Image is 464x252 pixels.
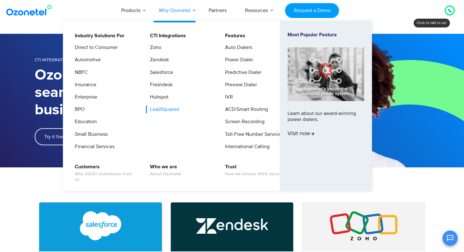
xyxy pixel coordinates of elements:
[146,69,174,76] a: Salesforce
[221,130,284,138] a: Toll-Free Number Services
[221,118,265,126] a: Screen Recording
[146,44,162,51] a: Zoho
[221,93,234,101] a: IVR
[146,32,187,40] a: CTI Integrations
[288,32,364,180] a: Most Popular FeatureLearn about our award-winning power dialers.Visit now
[71,93,98,101] a: Enterprise
[71,32,125,40] a: Industry Solutions For
[71,69,89,76] a: NBFC
[285,3,339,18] a: Request a Demo
[225,171,284,177] span: How we ensure 100% security
[150,171,181,177] span: About Ozonetel
[71,118,98,126] a: Education
[35,57,73,63] span: CTI Integrations
[196,211,268,240] img: Zendesk Call Center Integration
[71,143,116,151] a: Financial Services
[146,163,182,178] a: Who we areAbout Ozonetel
[221,105,269,113] a: ACD/Smart Routing
[288,47,364,101] img: phone-system-min.jpg
[64,211,137,240] img: Salesforce CTI Integration with Call Center Software
[71,163,138,183] a: CustomersWhy 2000+ businesses trust us
[146,93,170,101] a: Hubspot
[221,143,271,151] a: International Calling
[221,69,262,76] a: Predictive Dialer
[71,130,109,138] a: Small Business
[71,81,97,89] a: Insurance
[75,171,137,182] span: Why 2000+ businesses trust us
[221,44,253,51] a: Auto Dialers
[221,163,285,178] a: TrustHow we ensure 100% security
[146,56,170,64] a: Zendesk
[146,105,180,113] a: LeadSquared
[443,231,458,246] button: Open chat
[288,130,314,137] span: Visit now
[71,105,86,113] a: BPO
[221,81,258,89] a: Preview Dialer
[35,67,232,119] h1: Ozonetel works seamlessly with other business tools
[71,56,102,64] a: Automotive
[221,56,254,64] a: Power Dialer
[35,128,74,145] a: Try it free
[221,32,246,40] a: Features
[146,81,174,89] a: Freshdesk
[44,134,65,139] span: Try it free
[71,44,119,51] a: Direct to Consumer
